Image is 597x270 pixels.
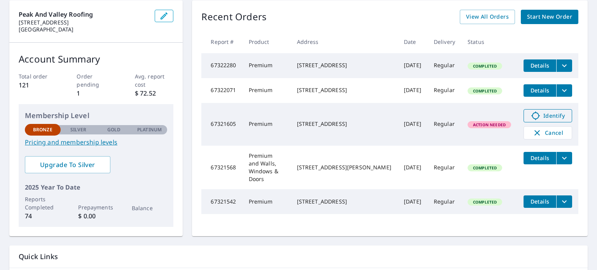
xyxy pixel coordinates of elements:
td: Regular [428,103,461,146]
p: Gold [107,126,120,133]
td: Regular [428,189,461,214]
th: Product [243,30,291,53]
td: Premium [243,103,291,146]
p: 121 [19,80,58,90]
td: Premium [243,53,291,78]
span: Upgrade To Silver [31,160,104,169]
button: filesDropdownBtn-67322071 [556,84,572,97]
span: Completed [468,165,501,171]
p: Avg. report cost [135,72,174,89]
p: [GEOGRAPHIC_DATA] [19,26,148,33]
button: detailsBtn-67321542 [524,195,556,208]
td: [DATE] [398,103,428,146]
th: Report # [201,30,242,53]
button: filesDropdownBtn-67321568 [556,152,572,164]
p: Total order [19,72,58,80]
p: 1 [77,89,115,98]
th: Date [398,30,428,53]
th: Delivery [428,30,461,53]
td: [DATE] [398,53,428,78]
td: Premium [243,189,291,214]
p: Peak and Valley Roofing [19,10,148,19]
p: [STREET_ADDRESS] [19,19,148,26]
span: Completed [468,199,501,205]
p: Balance [132,204,168,212]
span: Details [528,62,552,69]
th: Address [291,30,398,53]
button: filesDropdownBtn-67322280 [556,59,572,72]
p: Silver [70,126,87,133]
span: Completed [468,88,501,94]
p: Platinum [137,126,162,133]
span: View All Orders [466,12,509,22]
td: Premium [243,78,291,103]
span: Completed [468,63,501,69]
td: Regular [428,146,461,189]
p: Reports Completed [25,195,61,211]
a: Upgrade To Silver [25,156,110,173]
button: detailsBtn-67321568 [524,152,556,164]
td: [DATE] [398,189,428,214]
td: Premium and Walls, Windows & Doors [243,146,291,189]
button: detailsBtn-67322280 [524,59,556,72]
div: [STREET_ADDRESS] [297,120,391,128]
span: Start New Order [527,12,572,22]
p: $ 0.00 [78,211,114,221]
p: Prepayments [78,203,114,211]
p: Recent Orders [201,10,267,24]
p: Membership Level [25,110,167,121]
div: [STREET_ADDRESS] [297,86,391,94]
td: Regular [428,78,461,103]
td: Regular [428,53,461,78]
p: 74 [25,211,61,221]
p: 2025 Year To Date [25,183,167,192]
div: [STREET_ADDRESS][PERSON_NAME] [297,164,391,171]
span: Details [528,198,552,205]
a: Identify [524,109,572,122]
button: detailsBtn-67322071 [524,84,556,97]
p: Account Summary [19,52,173,66]
span: Cancel [532,128,564,138]
span: Action Needed [468,122,510,127]
button: filesDropdownBtn-67321542 [556,195,572,208]
a: Pricing and membership levels [25,138,167,147]
span: Identify [529,111,567,120]
button: Cancel [524,126,572,139]
th: Status [461,30,517,53]
p: Order pending [77,72,115,89]
td: 67322071 [201,78,242,103]
div: [STREET_ADDRESS] [297,61,391,69]
td: 67322280 [201,53,242,78]
a: Start New Order [521,10,578,24]
td: 67321605 [201,103,242,146]
td: [DATE] [398,146,428,189]
td: 67321568 [201,146,242,189]
p: Quick Links [19,252,578,261]
a: View All Orders [460,10,515,24]
td: 67321542 [201,189,242,214]
p: $ 72.52 [135,89,174,98]
p: Bronze [33,126,52,133]
span: Details [528,154,552,162]
td: [DATE] [398,78,428,103]
span: Details [528,87,552,94]
div: [STREET_ADDRESS] [297,198,391,206]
